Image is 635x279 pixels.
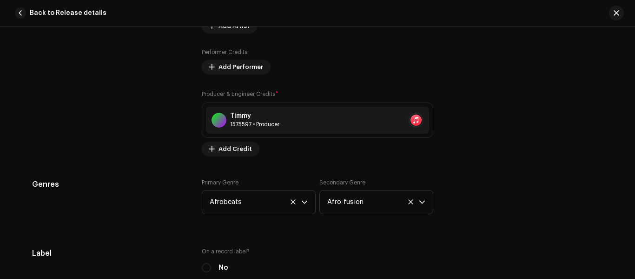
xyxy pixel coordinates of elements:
label: On a record label? [202,248,433,255]
label: Primary Genre [202,179,238,186]
div: Producer [230,121,279,128]
button: Add Performer [202,60,271,75]
span: Add Credit [218,140,252,158]
small: Producer & Engineer Credits [202,91,275,97]
h5: Label [32,248,187,259]
label: Performer Credits [202,48,247,56]
button: Add Credit [202,142,259,157]
span: Afro-fusion [327,191,419,214]
span: Afrobeats [210,191,301,214]
label: Secondary Genre [319,179,365,186]
div: dropdown trigger [419,191,425,214]
span: Add Performer [218,58,263,76]
h5: Genres [32,179,187,190]
div: dropdown trigger [301,191,308,214]
label: No [218,263,228,273]
div: Timmy [230,112,279,120]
